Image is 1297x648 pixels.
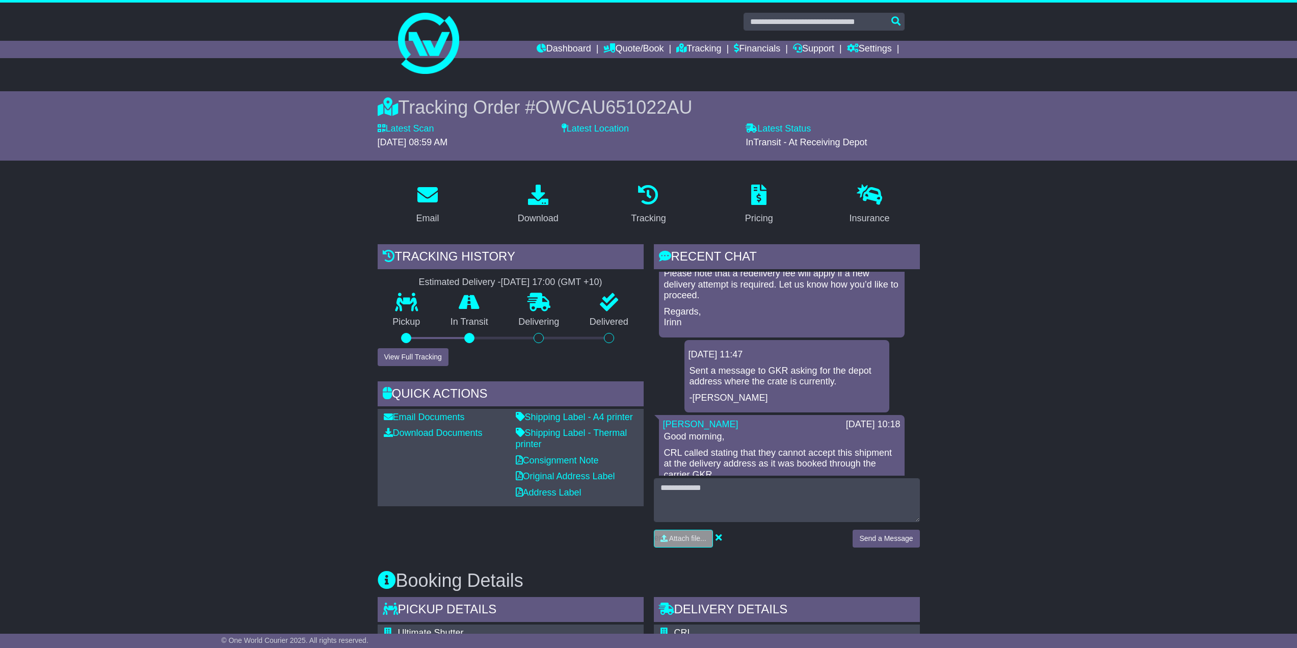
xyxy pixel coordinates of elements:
[384,412,465,422] a: Email Documents
[378,137,448,147] span: [DATE] 08:59 AM
[676,41,721,58] a: Tracking
[654,244,920,272] div: RECENT CHAT
[746,137,867,147] span: InTransit - At Receiving Depot
[535,97,692,118] span: OWCAU651022AU
[663,419,738,429] a: [PERSON_NAME]
[518,212,559,225] div: Download
[435,317,504,328] p: In Transit
[416,212,439,225] div: Email
[746,123,811,135] label: Latest Status
[378,277,644,288] div: Estimated Delivery -
[516,412,633,422] a: Shipping Label - A4 printer
[690,366,884,387] p: Sent a message to GKR asking for the depot address where the crate is currently.
[537,41,591,58] a: Dashboard
[664,268,899,301] p: Please note that a redelivery fee will apply if a new delivery attempt is required. Let us know h...
[501,277,602,288] div: [DATE] 17:00 (GMT +10)
[511,181,565,229] a: Download
[793,41,834,58] a: Support
[516,455,599,465] a: Consignment Note
[384,428,483,438] a: Download Documents
[516,428,627,449] a: Shipping Label - Thermal printer
[689,349,885,360] div: [DATE] 11:47
[221,636,368,644] span: © One World Courier 2025. All rights reserved.
[664,431,899,443] p: Good morning,
[738,181,780,229] a: Pricing
[378,96,920,118] div: Tracking Order #
[664,306,899,328] p: Regards, Irinn
[409,181,445,229] a: Email
[504,317,575,328] p: Delivering
[378,244,644,272] div: Tracking history
[850,212,890,225] div: Insurance
[853,530,919,548] button: Send a Message
[631,212,666,225] div: Tracking
[574,317,644,328] p: Delivered
[378,348,448,366] button: View Full Tracking
[734,41,780,58] a: Financials
[378,571,920,591] h3: Booking Details
[398,628,464,638] span: Ultimate Shutter
[378,317,436,328] p: Pickup
[674,628,693,638] span: CRL
[516,471,615,481] a: Original Address Label
[562,123,629,135] label: Latest Location
[690,393,884,404] p: -[PERSON_NAME]
[846,419,901,430] div: [DATE] 10:18
[847,41,892,58] a: Settings
[378,123,434,135] label: Latest Scan
[624,181,672,229] a: Tracking
[745,212,773,225] div: Pricing
[843,181,896,229] a: Insurance
[603,41,664,58] a: Quote/Book
[516,487,581,498] a: Address Label
[378,597,644,625] div: Pickup Details
[664,448,899,481] p: CRL called stating that they cannot accept this shipment at the delivery address as it was booked...
[654,597,920,625] div: Delivery Details
[378,381,644,409] div: Quick Actions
